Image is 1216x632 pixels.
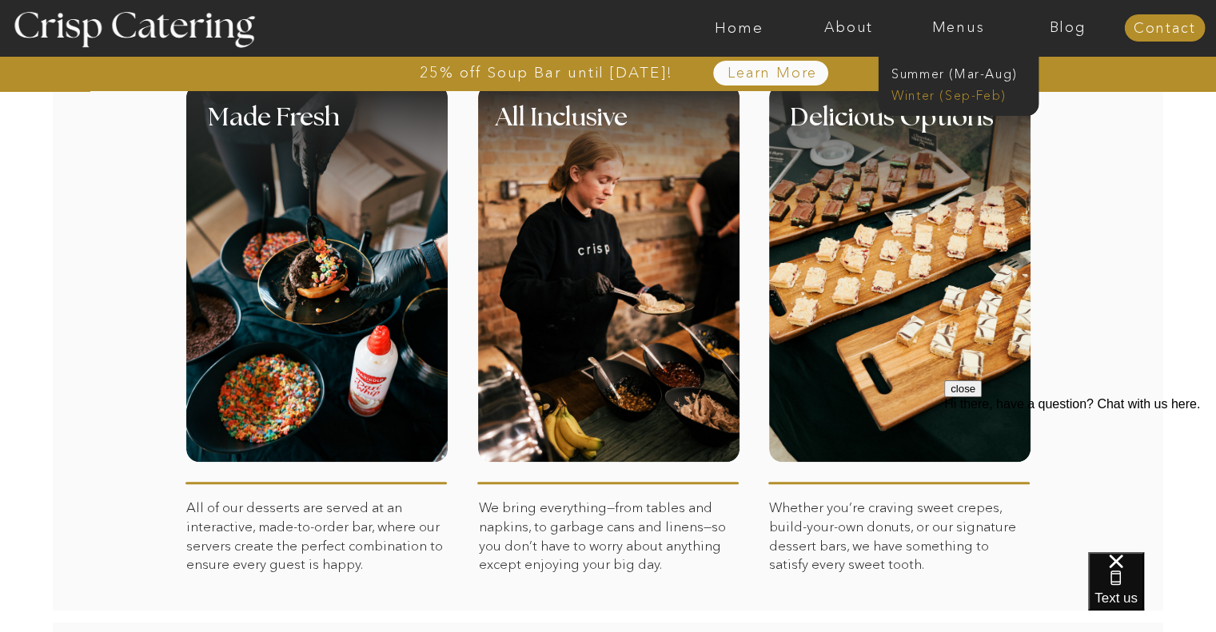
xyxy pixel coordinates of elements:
a: Contact [1124,21,1205,37]
a: Blog [1013,20,1122,36]
h1: Delicious Options [790,105,1077,152]
a: About [794,20,903,36]
a: Home [684,20,794,36]
iframe: podium webchat widget prompt [944,380,1216,572]
a: Menus [903,20,1013,36]
a: Summer (Mar-Aug) [891,65,1035,80]
a: Learn More [691,66,855,81]
h1: All Inclusive [496,105,838,152]
p: We bring everything—from tables and napkins, to garbage cans and linens—so you don’t have to worr... [479,498,740,587]
iframe: podium webchat widget bubble [1088,552,1216,632]
a: 25% off Soup Bar until [DATE]! [362,65,731,81]
h1: Made Fresh [208,105,503,152]
a: Winter (Sep-Feb) [891,86,1023,101]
